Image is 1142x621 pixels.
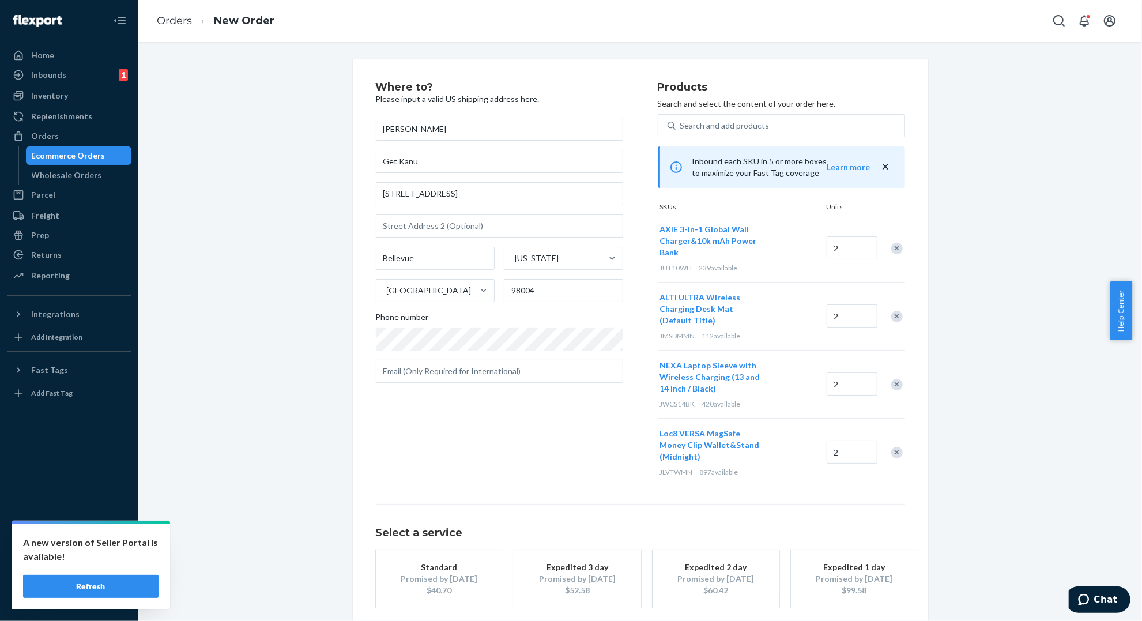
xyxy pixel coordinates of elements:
button: Integrations [7,305,131,323]
div: Prep [31,229,49,241]
div: Expedited 2 day [670,562,762,573]
input: Quantity [827,441,877,464]
div: Promised by [DATE] [808,573,900,585]
button: ALTI ULTRA Wireless Charging Desk Mat (Default Title) [660,292,761,326]
span: — [775,311,782,321]
h2: Products [658,82,905,93]
button: Refresh [23,575,159,598]
button: Close Navigation [108,9,131,32]
input: ZIP Code [504,279,623,302]
input: Company Name [376,150,623,173]
a: Ecommerce Orders [26,146,132,165]
div: Parcel [31,189,55,201]
button: Help Center [1110,281,1132,340]
h2: Where to? [376,82,623,93]
span: — [775,379,782,389]
div: Remove Item [891,447,903,458]
div: Reporting [31,270,70,281]
div: [US_STATE] [515,253,559,264]
button: Learn more [827,161,870,173]
a: Wholesale Orders [26,166,132,185]
p: A new version of Seller Portal is available! [23,536,159,563]
div: Promised by [DATE] [393,573,485,585]
div: Freight [31,210,59,221]
div: Promised by [DATE] [532,573,624,585]
input: [GEOGRAPHIC_DATA] [386,285,387,296]
span: JLVTWMN [660,468,693,476]
span: JUT10WH [660,264,692,272]
div: Orders [31,130,59,142]
input: Street Address 2 (Optional) [376,214,623,238]
button: Expedited 1 dayPromised by [DATE]$99.58 [791,550,918,608]
a: Add Fast Tag [7,384,131,402]
span: NEXA Laptop Sleeve with Wireless Charging (13 and 14 inch / Black) [660,360,760,393]
button: Fast Tags [7,361,131,379]
div: SKUs [658,202,824,214]
button: Give Feedback [7,589,131,607]
div: Remove Item [891,379,903,390]
iframe: Opens a widget where you can chat to one of our agents [1069,586,1130,615]
button: Expedited 2 dayPromised by [DATE]$60.42 [653,550,779,608]
input: [US_STATE] [514,253,515,264]
span: 239 available [699,264,738,272]
a: Home [7,46,131,65]
div: Remove Item [891,311,903,322]
button: Talk to Support [7,550,131,568]
button: Open notifications [1073,9,1096,32]
a: Orders [7,127,131,145]
a: Help Center [7,569,131,588]
a: Reporting [7,266,131,285]
a: Inbounds1 [7,66,131,84]
input: Quantity [827,304,877,328]
button: Open account menu [1098,9,1121,32]
input: Quantity [827,236,877,259]
div: $99.58 [808,585,900,596]
div: Expedited 3 day [532,562,624,573]
div: $40.70 [393,585,485,596]
div: Fast Tags [31,364,68,376]
span: 112 available [702,332,741,340]
input: City [376,247,495,270]
p: Search and select the content of your order here. [658,98,905,110]
div: $60.42 [670,585,762,596]
span: JMSDMMN [660,332,695,340]
button: Expedited 3 dayPromised by [DATE]$52.58 [514,550,641,608]
a: Prep [7,226,131,244]
div: Returns [31,249,62,261]
div: 1 [119,69,128,81]
button: NEXA Laptop Sleeve with Wireless Charging (13 and 14 inch / Black) [660,360,761,394]
h1: Select a service [376,528,905,539]
div: Add Fast Tag [31,388,73,398]
div: Inbounds [31,69,66,81]
a: Freight [7,206,131,225]
button: Open Search Box [1047,9,1071,32]
div: Units [824,202,876,214]
a: Orders [157,14,192,27]
div: Replenishments [31,111,92,122]
span: Phone number [376,311,429,328]
span: 420 available [702,400,741,408]
div: Add Integration [31,332,82,342]
div: Inventory [31,90,68,101]
div: Wholesale Orders [32,170,102,181]
a: Settings [7,530,131,548]
span: 897 available [700,468,738,476]
button: AXIE 3-in-1 Global Wall Charger&10k mAh Power Bank [660,224,761,258]
div: Ecommerce Orders [32,150,105,161]
img: Flexport logo [13,15,62,27]
div: Home [31,50,54,61]
div: Expedited 1 day [808,562,900,573]
button: close [880,161,891,173]
p: Please input a valid US shipping address here. [376,93,623,105]
span: — [775,447,782,457]
span: ALTI ULTRA Wireless Charging Desk Mat (Default Title) [660,292,741,325]
a: Parcel [7,186,131,204]
a: Replenishments [7,107,131,126]
input: Street Address [376,182,623,205]
div: Search and add products [680,120,770,131]
a: Inventory [7,86,131,105]
span: JWCS14BK [660,400,695,408]
div: Inbound each SKU in 5 or more boxes to maximize your Fast Tag coverage [658,146,905,188]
